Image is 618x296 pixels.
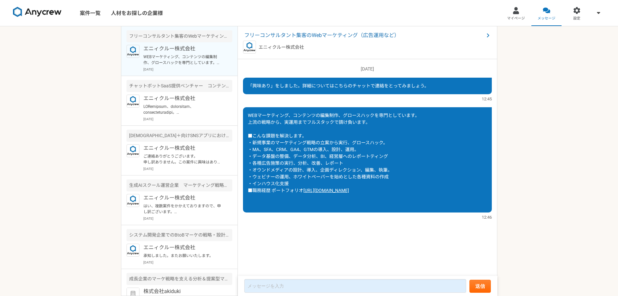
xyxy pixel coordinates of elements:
p: [DATE] [143,166,232,171]
p: 株式会社akiduki [143,288,224,295]
p: エニィクルー株式会社 [143,244,224,251]
div: フリーコンサルタント集客のWebマーケティング（広告運用など） [127,30,232,42]
img: tab_domain_overview_orange.svg [22,38,27,44]
span: メッセージ [538,16,555,21]
span: 「興味あり」をしました。詳細についてはこちらのチャットで連絡をとってみましょう。 [248,83,429,88]
p: WEBマーケティング、コンテンツの編集制作、グロースハックを専門としています。 上流の戦略から、実運用までフルスタックで請け負います。 ■こんな課題を解決します。 ・新規事業のマーケティング戦略... [143,54,224,66]
img: logo_orange.svg [10,10,16,16]
button: 送信 [469,280,491,293]
span: WEBマーケティング、コンテンツの編集制作、グロースハックを専門としています。 上流の戦略から、実運用までフルスタックで請け負います。 ■こんな課題を解決します。 ・新規事業のマーケティング戦略... [248,113,419,193]
p: ご連絡ありがとうございます。 申し訳ありません。この案件に興味はありません。 辞退させていただきます。 [143,153,224,165]
span: 12:45 [482,96,492,102]
div: キーワード流入 [75,39,104,43]
p: エニィクルー株式会社 [143,95,224,102]
p: LORemipsum、dolorsitam、consecteturadipi。 elitsed、doeiusmodtemporinc。 ■utlaboreetd。 ・magnaaliquaeni... [143,104,224,115]
p: [DATE] [143,67,232,72]
div: v 4.0.24 [18,10,32,16]
div: 成長企業のマーケ戦略を支える分析＆提案型マーケター募集（業務委託） [127,273,232,285]
div: ドメイン概要 [29,39,54,43]
p: はい、複数案件をかかえておりますので、申し訳ございます。 よろしくお願いいたします。 [143,203,224,215]
img: logo_text_blue_01.png [127,144,139,157]
span: マイページ [507,16,525,21]
img: website_grey.svg [10,17,16,23]
span: 設定 [573,16,580,21]
a: [URL][DOMAIN_NAME] [303,188,349,193]
p: [DATE] [243,66,492,72]
p: [DATE] [143,216,232,221]
div: システム開発企業でのBtoBマーケの戦略・設計や実務までをリードできる人材を募集 [127,229,232,241]
img: logo_text_blue_01.png [127,95,139,108]
span: 12:46 [482,214,492,220]
span: フリーコンサルタント集客のWebマーケティング（広告運用など） [244,32,484,39]
img: logo_text_blue_01.png [127,45,139,58]
p: [DATE] [143,260,232,265]
div: 生成AIスクール運営企業 マーケティング戦略ディレクター [127,179,232,191]
p: エニィクルー株式会社 [143,144,224,152]
div: チャットボットSaaS提供ベンチャー コンテンツマーケター [127,80,232,92]
p: エニィクルー株式会社 [259,44,304,51]
p: エニィクルー株式会社 [143,45,224,53]
img: logo_text_blue_01.png [127,194,139,207]
img: logo_text_blue_01.png [243,41,256,54]
div: [DEMOGRAPHIC_DATA]＋向けSNSアプリにおけるマーケティング業務 [127,130,232,142]
img: tab_keywords_by_traffic_grey.svg [68,38,73,44]
p: エニィクルー株式会社 [143,194,224,202]
img: 8DqYSo04kwAAAAASUVORK5CYII= [13,7,62,17]
p: 承知しました。またお願いいたします。 [143,253,224,259]
img: logo_text_blue_01.png [127,244,139,257]
div: ドメイン: [DOMAIN_NAME] [17,17,75,23]
p: [DATE] [143,117,232,122]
